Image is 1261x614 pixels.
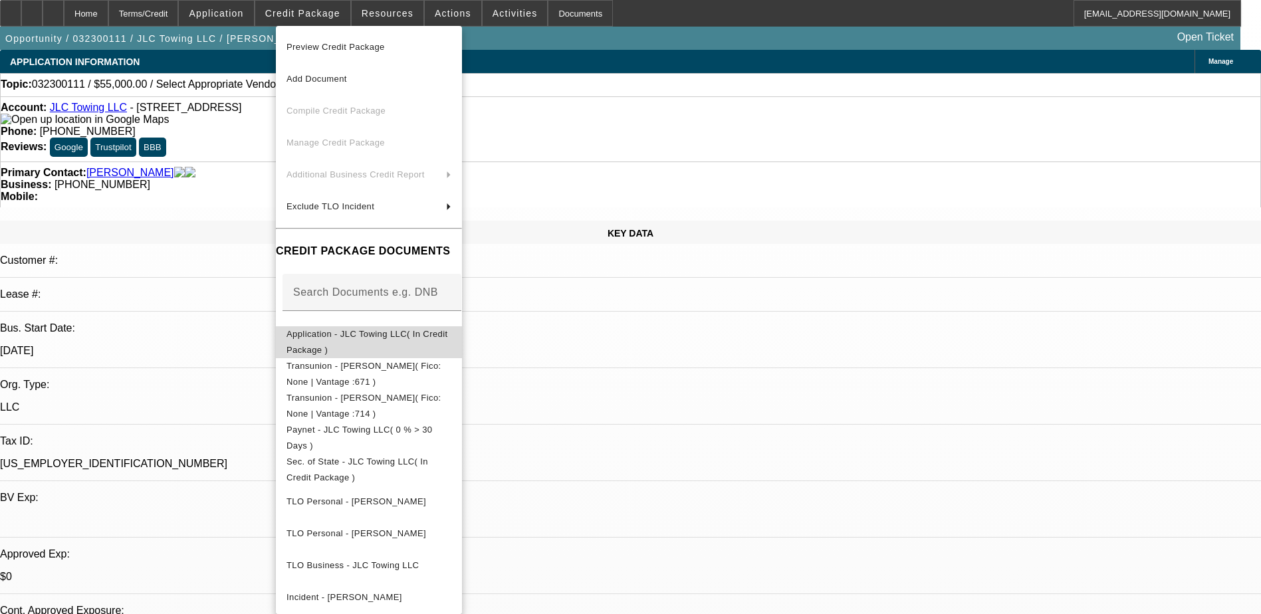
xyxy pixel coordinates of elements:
[276,550,462,581] button: TLO Business - JLC Towing LLC
[287,560,419,570] span: TLO Business - JLC Towing LLC
[276,454,462,486] button: Sec. of State - JLC Towing LLC( In Credit Package )
[287,361,441,387] span: Transunion - [PERSON_NAME]( Fico: None | Vantage :671 )
[276,358,462,390] button: Transunion - Cruz, Julio( Fico: None | Vantage :671 )
[287,42,385,52] span: Preview Credit Package
[287,592,402,602] span: Incident - [PERSON_NAME]
[276,390,462,422] button: Transunion - Cruz, Norma( Fico: None | Vantage :714 )
[276,581,462,613] button: Incident - Cruz, Norma
[276,243,462,259] h4: CREDIT PACKAGE DOCUMENTS
[287,496,426,506] span: TLO Personal - [PERSON_NAME]
[287,201,374,211] span: Exclude TLO Incident
[287,74,347,84] span: Add Document
[287,528,426,538] span: TLO Personal - [PERSON_NAME]
[287,457,428,482] span: Sec. of State - JLC Towing LLC( In Credit Package )
[293,286,438,298] mat-label: Search Documents e.g. DNB
[287,393,441,419] span: Transunion - [PERSON_NAME]( Fico: None | Vantage :714 )
[276,518,462,550] button: TLO Personal - Cruz, Julio
[287,329,448,355] span: Application - JLC Towing LLC( In Credit Package )
[276,422,462,454] button: Paynet - JLC Towing LLC( 0 % > 30 Days )
[276,486,462,518] button: TLO Personal - Cruz, Norma
[276,326,462,358] button: Application - JLC Towing LLC( In Credit Package )
[287,425,432,451] span: Paynet - JLC Towing LLC( 0 % > 30 Days )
